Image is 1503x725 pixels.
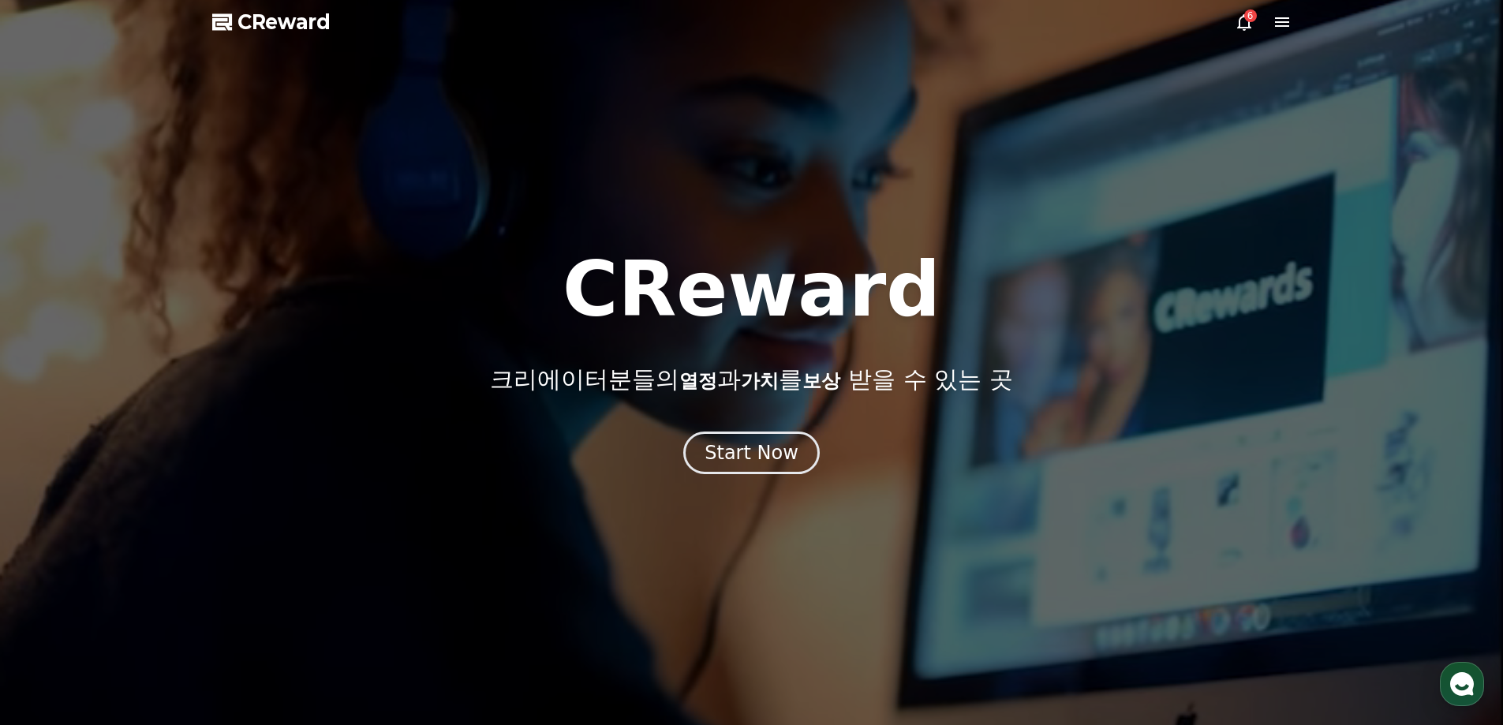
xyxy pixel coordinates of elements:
[204,500,303,540] a: 설정
[144,525,163,537] span: 대화
[683,447,820,462] a: Start Now
[1244,9,1257,22] div: 6
[741,370,779,392] span: 가치
[237,9,331,35] span: CReward
[50,524,59,536] span: 홈
[490,365,1012,394] p: 크리에이터분들의 과 를 받을 수 있는 곳
[705,440,798,465] div: Start Now
[683,432,820,474] button: Start Now
[679,370,717,392] span: 열정
[563,252,940,327] h1: CReward
[1235,13,1254,32] a: 6
[5,500,104,540] a: 홈
[802,370,840,392] span: 보상
[212,9,331,35] a: CReward
[244,524,263,536] span: 설정
[104,500,204,540] a: 대화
